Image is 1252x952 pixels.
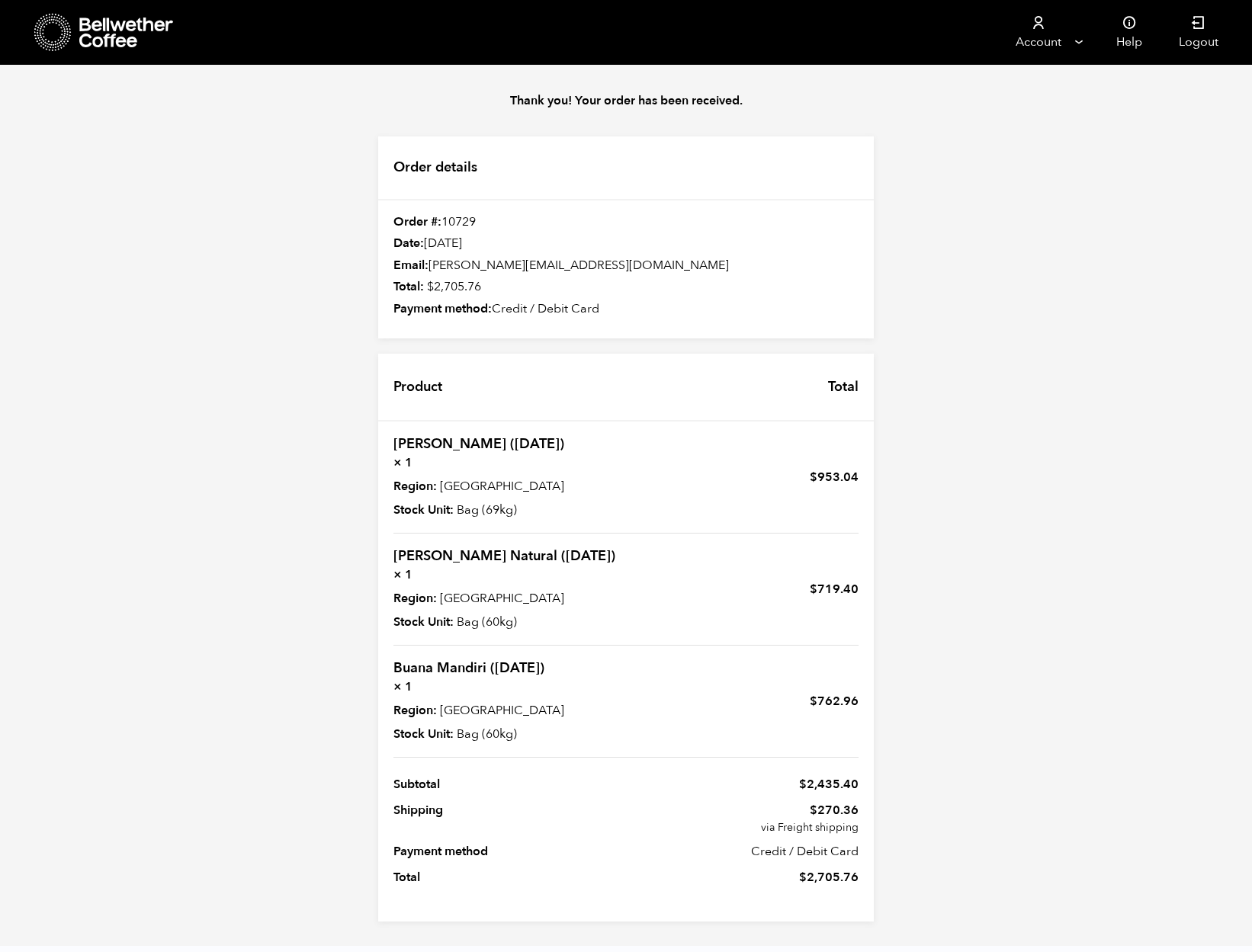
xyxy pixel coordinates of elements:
p: Bag (60kg) [393,613,617,631]
span: $ [810,469,817,486]
bdi: 953.04 [810,469,859,486]
strong: Email: [393,257,429,274]
div: [DATE] [378,236,874,252]
bdi: 2,705.76 [427,278,481,295]
small: via Freight shipping [626,820,859,835]
p: Bag (69kg) [393,501,617,519]
span: 2,705.76 [799,869,859,886]
p: [GEOGRAPHIC_DATA] [393,701,617,720]
strong: Order #: [393,213,441,230]
span: $ [810,581,817,598]
strong: Payment method: [393,300,492,317]
span: $ [799,776,807,793]
span: $ [427,278,434,295]
div: Credit / Debit Card [378,301,874,318]
th: Total [813,354,874,420]
strong: Region: [393,701,437,720]
p: [GEOGRAPHIC_DATA] [393,589,617,607]
strong: Stock Unit: [393,501,454,519]
strong: × 1 [393,454,617,472]
span: $ [799,869,807,886]
a: [PERSON_NAME] Natural ([DATE]) [393,547,615,566]
bdi: 719.40 [810,581,859,598]
strong: Region: [393,477,437,495]
strong: × 1 [393,678,617,696]
a: [PERSON_NAME] ([DATE]) [393,434,564,454]
div: [PERSON_NAME][EMAIL_ADDRESS][DOMAIN_NAME] [378,258,874,274]
th: Shipping [393,797,626,839]
strong: × 1 [393,566,617,584]
span: 2,435.40 [799,776,859,793]
p: [GEOGRAPHIC_DATA] [393,477,617,495]
th: Total [393,864,626,906]
th: Payment method [393,838,626,864]
div: 10729 [378,214,874,231]
th: Subtotal [393,771,626,797]
h2: Order details [378,136,874,200]
p: Bag (60kg) [393,725,617,743]
td: Credit / Debit Card [626,838,859,864]
strong: Stock Unit: [393,725,454,743]
span: $ [810,693,817,710]
span: 270.36 [626,801,859,819]
strong: Region: [393,589,437,607]
strong: Total: [393,278,424,295]
strong: Stock Unit: [393,613,454,631]
bdi: 762.96 [810,693,859,710]
strong: Date: [393,235,424,252]
p: Thank you! Your order has been received. [363,91,889,110]
a: Buana Mandiri ([DATE]) [393,659,544,678]
th: Product [378,354,457,420]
